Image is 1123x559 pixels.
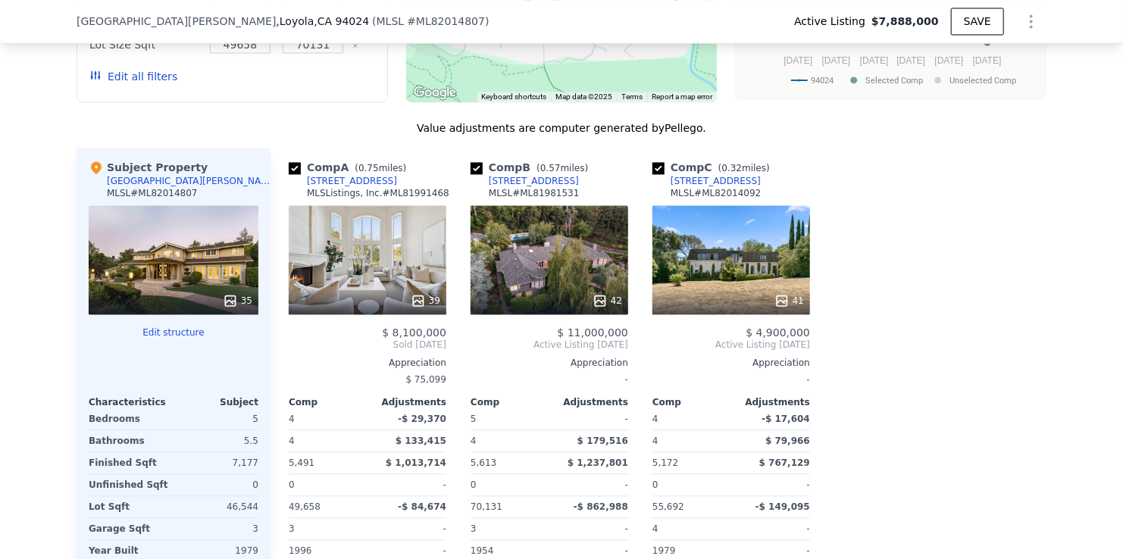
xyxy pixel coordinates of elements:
span: $ 8,100,000 [382,326,446,339]
div: Comp [652,396,731,408]
span: $ 767,129 [759,458,810,468]
text: [DATE] [896,55,925,65]
div: Comp [289,396,368,408]
div: Lot Sqft [89,496,170,517]
button: Edit structure [89,326,258,339]
button: Edit all filters [89,69,177,84]
div: 4 [289,430,364,451]
span: -$ 17,604 [762,414,810,424]
div: Bathrooms [89,430,170,451]
div: Bedrooms [89,408,170,429]
button: Show Options [1016,6,1046,36]
div: - [552,408,628,429]
span: ( miles) [530,163,594,173]
a: Report a map error [652,92,712,101]
span: ( miles) [349,163,412,173]
span: # ML82014807 [407,15,485,27]
div: Adjustments [549,396,628,408]
text: [DATE] [860,55,889,65]
span: 5,491 [289,458,314,468]
span: 5 [471,414,477,424]
text: [DATE] [822,55,851,65]
div: Finished Sqft [89,452,170,473]
div: MLSL # ML82014807 [107,187,198,199]
div: - [734,474,810,495]
span: $ 4,900,000 [746,326,810,339]
div: [STREET_ADDRESS] [671,175,761,187]
span: 0 [289,479,295,490]
a: Open this area in Google Maps (opens a new window) [410,83,460,102]
button: Clear [352,42,358,48]
div: - [552,518,628,539]
div: MLSL # ML81981531 [489,187,580,199]
div: - [652,369,810,390]
span: Active Listing [DATE] [471,339,628,351]
div: 7,177 [177,452,258,473]
span: 0 [471,479,477,490]
span: 0.57 [540,163,561,173]
text: [DATE] [935,55,964,65]
div: 39 [411,293,440,308]
text: Unselected Comp [949,75,1016,85]
span: 4 [652,414,658,424]
text: [DATE] [973,55,1002,65]
div: - [371,474,446,495]
div: [STREET_ADDRESS] [489,175,579,187]
div: Appreciation [289,357,446,369]
div: Garage Sqft [89,518,170,539]
span: 0 [652,479,658,490]
div: - [471,369,628,390]
a: [STREET_ADDRESS] [652,175,761,187]
div: ( ) [372,14,489,29]
text: [DATE] [784,55,812,65]
span: -$ 149,095 [755,501,810,512]
div: 4 [471,430,546,451]
span: ( miles) [712,163,776,173]
span: 4 [652,523,658,534]
button: SAVE [951,8,1004,35]
div: 46,544 [177,496,258,517]
span: 5,172 [652,458,678,468]
span: Active Listing [DATE] [652,339,810,351]
div: 0 [177,474,258,495]
div: 35 [223,293,252,308]
div: Comp [471,396,549,408]
span: $ 179,516 [577,436,628,446]
span: 5,613 [471,458,496,468]
div: - [734,518,810,539]
span: $ 1,013,714 [386,458,446,468]
span: 4 [289,414,295,424]
div: [STREET_ADDRESS] [307,175,397,187]
a: Terms (opens in new tab) [621,92,643,101]
div: Characteristics [89,396,174,408]
div: MLSListings, Inc. # ML81991468 [307,187,449,199]
span: 55,692 [652,501,684,512]
button: Keyboard shortcuts [481,92,546,102]
div: 4 [652,430,728,451]
text: 94024 [811,75,834,85]
span: 49,658 [289,501,321,512]
div: - [552,474,628,495]
div: - [371,518,446,539]
div: 41 [774,293,804,308]
span: 3 [471,523,477,534]
span: $ 1,237,801 [568,458,628,468]
span: -$ 862,988 [574,501,628,512]
span: 0.32 [721,163,742,173]
div: Adjustments [368,396,446,408]
span: $ 133,415 [396,436,446,446]
div: Comp C [652,160,776,175]
div: Appreciation [652,357,810,369]
a: [STREET_ADDRESS] [289,175,397,187]
text: Selected Comp [865,75,923,85]
span: , CA 94024 [314,15,369,27]
span: Map data ©2025 [555,92,612,101]
div: 3 [177,518,258,539]
div: 5 [177,408,258,429]
span: 3 [289,523,295,534]
span: , Loyola [276,14,369,29]
div: Subject Property [89,160,208,175]
div: MLSL # ML82014092 [671,187,762,199]
span: [GEOGRAPHIC_DATA][PERSON_NAME] [77,14,276,29]
span: Sold [DATE] [289,339,446,351]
